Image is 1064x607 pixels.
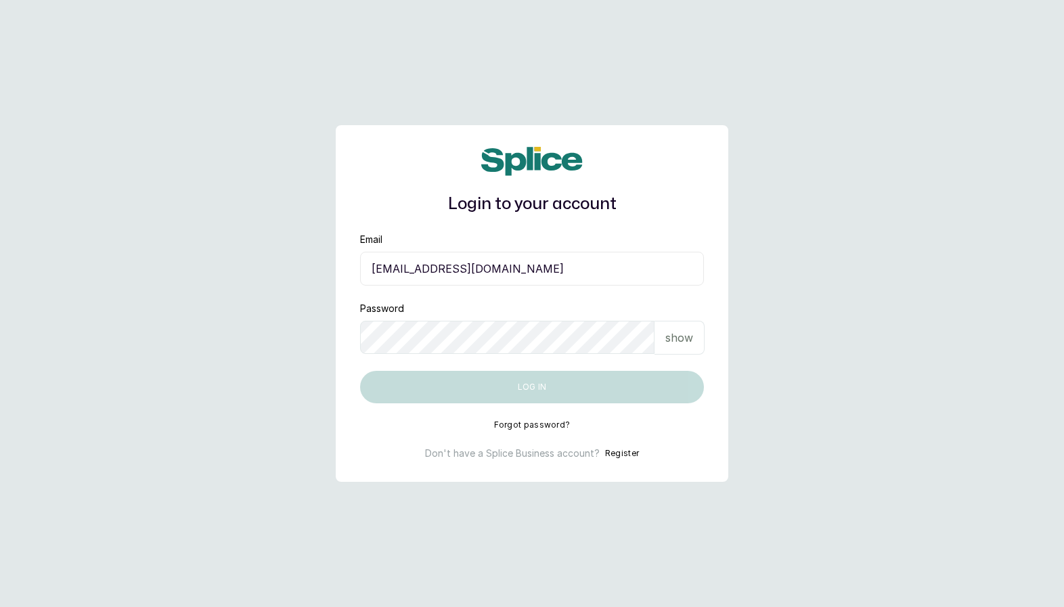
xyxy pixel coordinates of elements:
p: show [665,330,693,346]
label: Password [360,302,404,315]
button: Forgot password? [494,420,571,430]
button: Register [605,447,639,460]
label: Email [360,233,382,246]
button: Log in [360,371,704,403]
input: email@acme.com [360,252,704,286]
h1: Login to your account [360,192,704,217]
p: Don't have a Splice Business account? [425,447,600,460]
